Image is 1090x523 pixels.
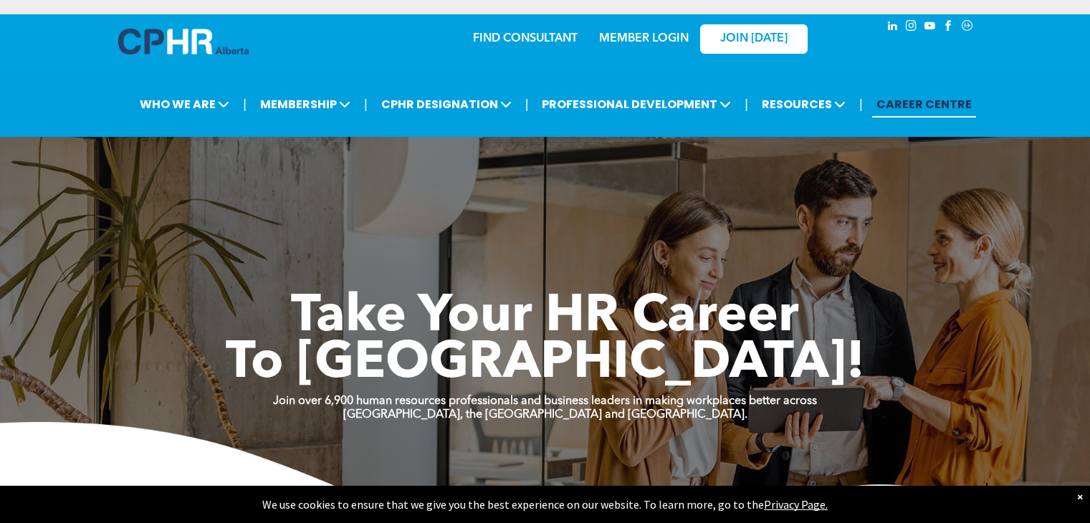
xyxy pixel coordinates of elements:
a: FIND CONSULTANT [473,33,578,44]
span: PROFESSIONAL DEVELOPMENT [537,91,735,117]
span: MEMBERSHIP [256,91,355,117]
strong: Join over 6,900 human resources professionals and business leaders in making workplaces better ac... [273,395,817,407]
li: | [525,90,529,119]
a: CAREER CENTRE [872,91,976,117]
a: MEMBER LOGIN [599,33,689,44]
span: JOIN [DATE] [720,32,788,46]
strong: [GEOGRAPHIC_DATA], the [GEOGRAPHIC_DATA] and [GEOGRAPHIC_DATA]. [343,409,747,421]
div: Dismiss notification [1077,489,1083,504]
span: WHO WE ARE [135,91,234,117]
a: instagram [904,18,919,37]
span: RESOURCES [757,91,850,117]
span: Take Your HR Career [291,292,799,343]
span: CPHR DESIGNATION [377,91,516,117]
li: | [745,90,748,119]
li: | [364,90,368,119]
a: youtube [922,18,938,37]
a: Social network [960,18,975,37]
a: facebook [941,18,957,37]
li: | [859,90,863,119]
span: To [GEOGRAPHIC_DATA]! [226,338,865,390]
a: Privacy Page. [764,497,828,512]
li: | [243,90,247,119]
a: JOIN [DATE] [700,24,808,54]
img: A blue and white logo for cp alberta [118,29,249,54]
a: linkedin [885,18,901,37]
